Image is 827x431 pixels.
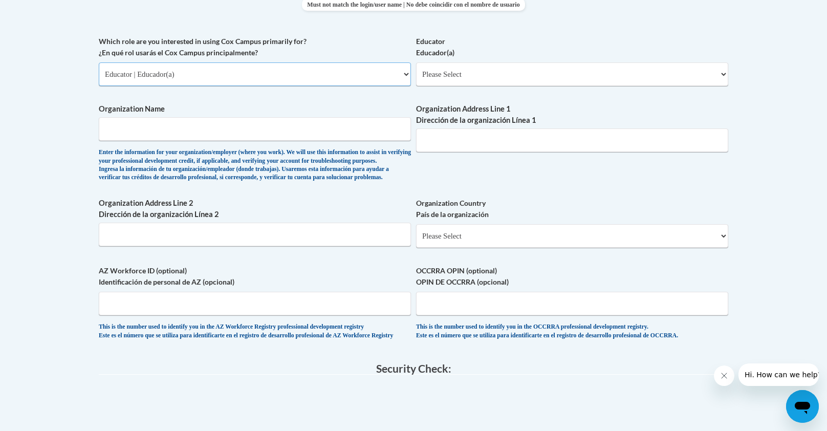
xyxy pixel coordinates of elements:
[99,148,411,182] div: Enter the information for your organization/employer (where you work). We will use this informati...
[416,103,728,126] label: Organization Address Line 1 Dirección de la organización Línea 1
[416,128,728,152] input: Metadata input
[714,365,734,386] iframe: Close message
[99,198,411,220] label: Organization Address Line 2 Dirección de la organización Línea 2
[786,390,819,423] iframe: Button to launch messaging window
[99,117,411,141] input: Metadata input
[738,363,819,386] iframe: Message from company
[416,323,728,340] div: This is the number used to identify you in the OCCRRA professional development registry. Este es ...
[99,265,411,288] label: AZ Workforce ID (optional) Identificación de personal de AZ (opcional)
[336,385,491,425] iframe: reCAPTCHA
[376,362,451,375] span: Security Check:
[99,103,411,115] label: Organization Name
[6,7,83,15] span: Hi. How can we help?
[99,36,411,58] label: Which role are you interested in using Cox Campus primarily for? ¿En qué rol usarás el Cox Campus...
[416,198,728,220] label: Organization Country País de la organización
[416,36,728,58] label: Educator Educador(a)
[416,265,728,288] label: OCCRRA OPIN (optional) OPIN DE OCCRRA (opcional)
[99,323,411,340] div: This is the number used to identify you in the AZ Workforce Registry professional development reg...
[99,223,411,246] input: Metadata input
